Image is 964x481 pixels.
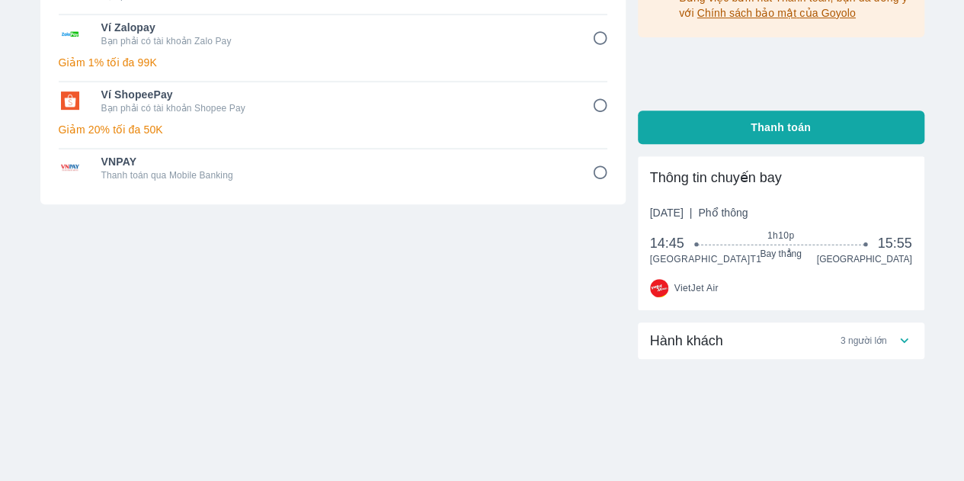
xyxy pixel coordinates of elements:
[674,282,719,294] span: VietJet Air
[101,35,571,47] p: Bạn phải có tài khoản Zalo Pay
[698,207,748,219] span: Phổ thông
[650,234,697,252] span: 14:45
[59,159,82,177] img: VNPAY
[638,322,924,359] div: Hành khách3 người lớn
[101,154,571,169] span: VNPAY
[841,335,887,347] span: 3 người lớn
[101,87,571,102] span: Ví ShopeePay
[877,234,911,252] span: 15:55
[697,7,856,19] span: Chính sách bảo mật của Goyolo
[59,149,607,186] div: VNPAYVNPAYThanh toán qua Mobile Banking
[650,168,912,187] div: Thông tin chuyến bay
[101,20,571,35] span: Ví Zalopay
[59,91,82,110] img: Ví ShopeePay
[59,15,607,52] div: Ví ZalopayVí ZalopayBạn phải có tài khoản Zalo Pay
[59,24,82,43] img: Ví Zalopay
[59,82,607,119] div: Ví ShopeePayVí ShopeePayBạn phải có tài khoản Shopee Pay
[59,122,607,137] p: Giảm 20% tối đa 50K
[697,229,865,242] span: 1h10p
[697,248,865,260] span: Bay thẳng
[751,120,811,135] span: Thanh toán
[690,207,693,219] span: |
[101,102,571,114] p: Bạn phải có tài khoản Shopee Pay
[101,169,571,181] p: Thanh toán qua Mobile Banking
[650,332,723,350] span: Hành khách
[59,55,607,70] p: Giảm 1% tối đa 99K
[650,205,748,220] span: [DATE]
[638,111,924,144] button: Thanh toán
